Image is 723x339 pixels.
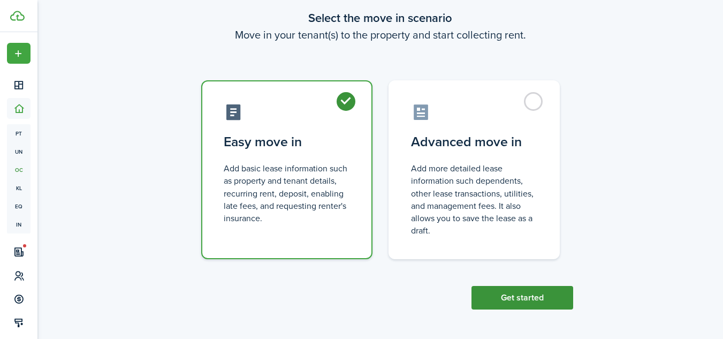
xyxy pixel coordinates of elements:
[188,27,573,43] wizard-step-header-description: Move in your tenant(s) to the property and start collecting rent.
[224,162,350,224] control-radio-card-description: Add basic lease information such as property and tenant details, recurring rent, deposit, enablin...
[411,132,537,152] control-radio-card-title: Advanced move in
[7,142,31,161] a: un
[7,124,31,142] a: pt
[7,161,31,179] a: oc
[224,132,350,152] control-radio-card-title: Easy move in
[471,286,573,310] button: Get started
[7,43,31,64] button: Open menu
[7,197,31,215] a: eq
[10,11,25,21] img: TenantCloud
[411,162,537,237] control-radio-card-description: Add more detailed lease information such dependents, other lease transactions, utilities, and man...
[188,9,573,27] wizard-step-header-title: Select the move in scenario
[7,215,31,233] a: in
[7,179,31,197] a: kl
